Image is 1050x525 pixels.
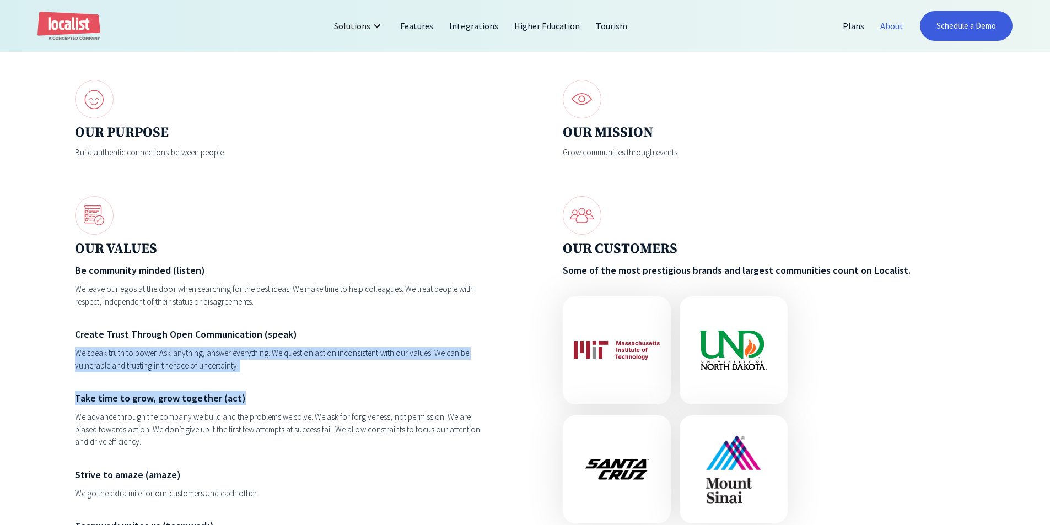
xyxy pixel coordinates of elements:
[441,13,506,39] a: Integrations
[75,283,487,308] div: We leave our egos at the door when searching for the best ideas. We make time to help colleagues....
[563,147,975,159] div: Grow communities through events.
[699,329,768,372] img: University of North Dakota logo
[920,11,1013,41] a: Schedule a Demo
[75,327,487,342] h6: Create Trust Through Open Communication (speak)
[582,455,651,484] img: Santa Cruz Bicycles logo
[75,347,487,372] div: We speak truth to power. Ask anything, answer everything. We question action inconsistent with ou...
[75,391,487,405] h6: Take time to grow, grow together (act)
[75,147,487,159] div: Build authentic connections between people.
[37,12,100,41] a: home
[563,263,975,278] h6: Some of the most prestigious brands and largest communities count on Localist.
[706,435,761,505] img: Mount Sinai Hospital System logo
[75,467,487,482] h6: Strive to amaze (amaze)
[75,263,487,278] h6: Be community minded (listen)
[835,13,873,39] a: Plans
[75,411,487,448] div: We advance through the company we build and the problems we solve. We ask for forgiveness, not pe...
[563,240,975,257] h4: OUR CUSTOMERS
[75,124,487,141] h4: OUR PURPOSE
[392,13,441,39] a: Features
[873,13,912,39] a: About
[574,341,660,360] img: Massachusetts Institute of Technology logo
[334,19,370,33] div: Solutions
[75,240,487,257] h4: OUR VALUES
[326,13,392,39] div: Solutions
[507,13,588,39] a: Higher Education
[563,124,975,141] h4: OUR MISSION
[75,488,487,500] div: We go the extra mile for our customers and each other.
[588,13,636,39] a: Tourism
